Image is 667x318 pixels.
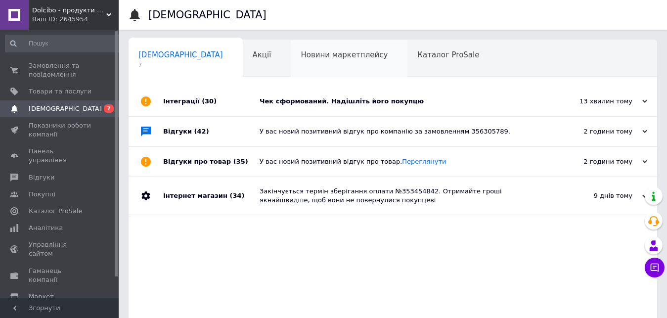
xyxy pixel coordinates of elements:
div: Ваш ID: 2645954 [32,15,119,24]
div: У вас новий позитивний відгук про товар. [260,157,548,166]
span: Замовлення та повідомлення [29,61,91,79]
div: Відгуки [163,117,260,146]
span: Маркет [29,292,54,301]
span: Каталог ProSale [29,207,82,216]
div: Інтернет магазин [163,177,260,215]
span: 7 [138,61,223,69]
span: Dolcibo - продукти харчування з усього світу! [32,6,106,15]
span: Управління сайтом [29,240,91,258]
span: Акції [253,50,271,59]
span: Гаманець компанії [29,267,91,284]
span: (30) [202,97,217,105]
div: 13 хвилин тому [548,97,647,106]
div: 2 години тому [548,157,647,166]
span: (35) [233,158,248,165]
span: Новини маркетплейсу [301,50,388,59]
span: Покупці [29,190,55,199]
span: [DEMOGRAPHIC_DATA] [29,104,102,113]
h1: [DEMOGRAPHIC_DATA] [148,9,267,21]
a: Переглянути [402,158,446,165]
div: Інтеграції [163,87,260,116]
span: (42) [194,128,209,135]
span: Товари та послуги [29,87,91,96]
div: У вас новий позитивний відгук про компанію за замовленням 356305789. [260,127,548,136]
span: (34) [229,192,244,199]
div: Закінчується термін зберігання оплати №353454842. Отримайте гроші якнайшвидше, щоб вони не поверн... [260,187,548,205]
span: 7 [104,104,114,113]
div: 2 години тому [548,127,647,136]
span: Панель управління [29,147,91,165]
input: Пошук [5,35,122,52]
div: 9 днів тому [548,191,647,200]
div: Чек сформований. Надішліть його покупцю [260,97,548,106]
span: Показники роботи компанії [29,121,91,139]
span: Каталог ProSale [417,50,479,59]
span: [DEMOGRAPHIC_DATA] [138,50,223,59]
span: Відгуки [29,173,54,182]
span: Аналітика [29,224,63,232]
button: Чат з покупцем [645,258,665,277]
div: Відгуки про товар [163,147,260,177]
